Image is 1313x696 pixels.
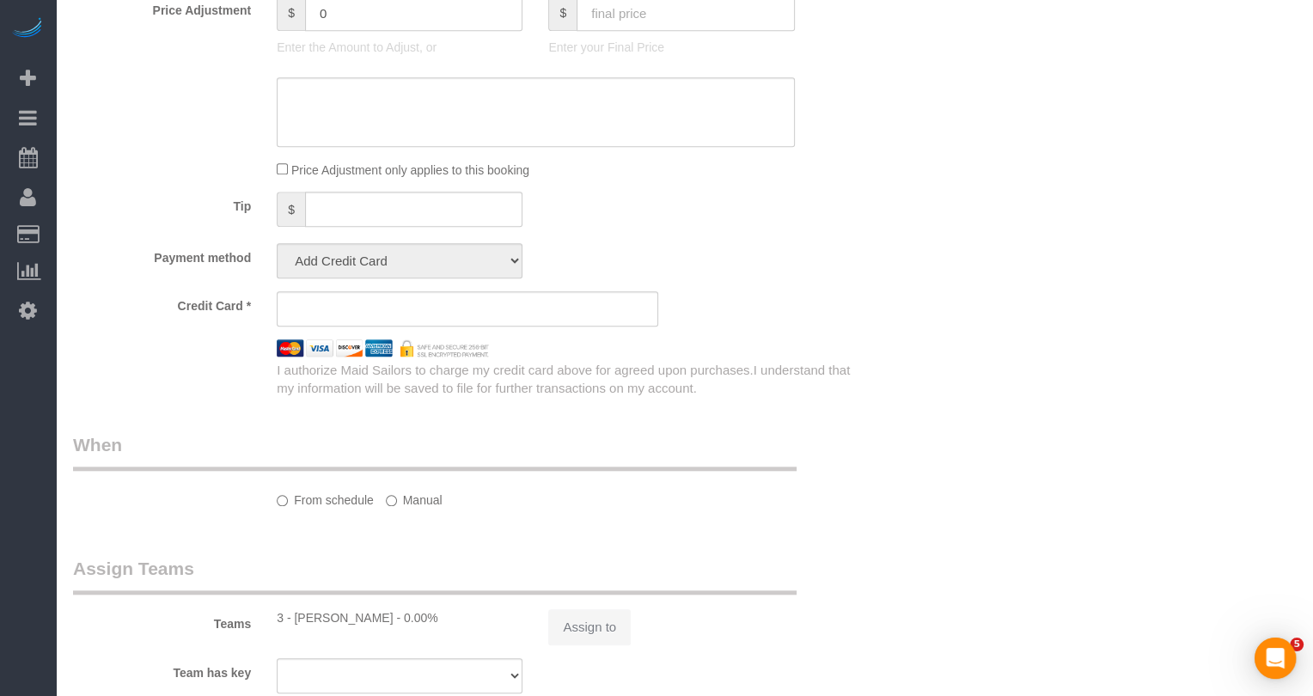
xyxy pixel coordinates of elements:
[291,163,529,177] span: Price Adjustment only applies to this booking
[60,658,264,681] label: Team has key
[73,556,797,595] legend: Assign Teams
[264,339,502,357] img: credit cards
[386,485,443,509] label: Manual
[291,302,644,317] iframe: Secure card payment input frame
[277,39,522,56] p: Enter the Amount to Adjust, or
[60,291,264,314] label: Credit Card *
[277,495,288,506] input: From schedule
[10,17,45,41] img: Automaid Logo
[277,609,522,626] div: 3 - [PERSON_NAME] - 0.00%
[264,361,875,398] div: I authorize Maid Sailors to charge my credit card above for agreed upon purchases.
[60,243,264,266] label: Payment method
[73,432,797,471] legend: When
[60,609,264,632] label: Teams
[1290,638,1304,651] span: 5
[386,495,397,506] input: Manual
[548,39,794,56] p: Enter your Final Price
[277,192,305,227] span: $
[277,485,374,509] label: From schedule
[60,192,264,215] label: Tip
[1255,638,1296,679] div: Open Intercom Messenger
